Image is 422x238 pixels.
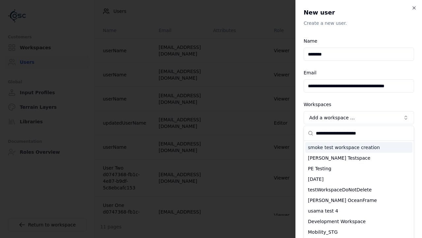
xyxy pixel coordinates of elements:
[305,206,412,216] div: usama test 4
[305,216,412,227] div: Development Workspace
[305,142,412,153] div: smoke test workspace creation
[305,163,412,174] div: PE Testing
[305,227,412,237] div: Mobility_STG
[305,174,412,184] div: [DATE]
[305,184,412,195] div: testWorkspaceDoNotDelete
[305,153,412,163] div: [PERSON_NAME] Testspace
[305,195,412,206] div: [PERSON_NAME] OceanFrame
